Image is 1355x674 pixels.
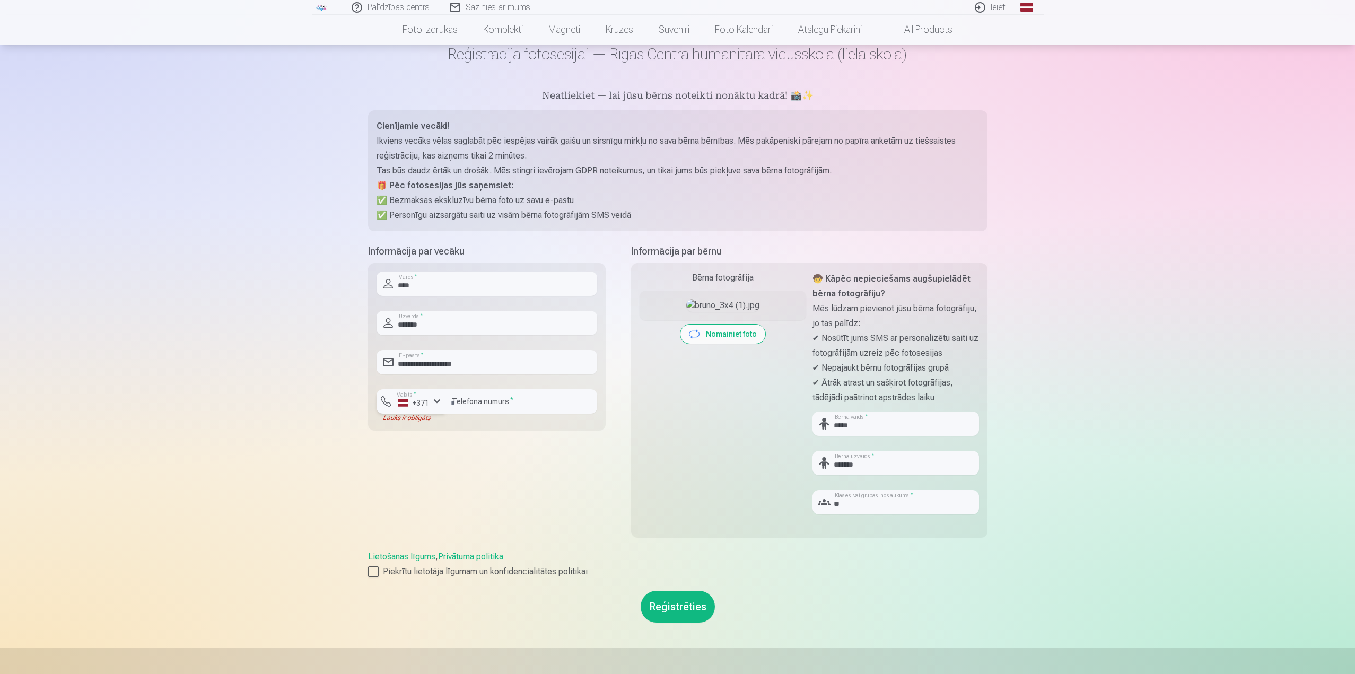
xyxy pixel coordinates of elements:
[536,15,593,45] a: Magnēti
[640,272,806,284] div: Bērna fotogrāfija
[316,4,328,11] img: /fa1
[812,301,979,331] p: Mēs lūdzam pievienot jūsu bērna fotogrāfiju, jo tas palīdz:
[390,15,470,45] a: Foto izdrukas
[368,89,987,104] h5: Neatliekiet — lai jūsu bērns noteikti nonāktu kadrā! 📸✨
[686,299,759,312] img: bruno_3x4 (1).jpg
[377,163,979,178] p: Tas būs daudz ērtāk un drošāk. Mēs stingri ievērojam GDPR noteikumus, un tikai jums būs piekļuve ...
[368,244,606,259] h5: Informācija par vecāku
[377,208,979,223] p: ✅ Personīgu aizsargātu saiti uz visām bērna fotogrāfijām SMS veidā
[812,361,979,375] p: ✔ Nepajaukt bērnu fotogrāfijas grupā
[875,15,965,45] a: All products
[377,180,513,190] strong: 🎁 Pēc fotosesijas jūs saņemsiet:
[470,15,536,45] a: Komplekti
[702,15,785,45] a: Foto kalendāri
[377,193,979,208] p: ✅ Bezmaksas ekskluzīvu bērna foto uz savu e-pastu
[812,375,979,405] p: ✔ Ātrāk atrast un sašķirot fotogrāfijas, tādējādi paātrinot apstrādes laiku
[377,389,445,414] button: Valsts*+371
[812,331,979,361] p: ✔ Nosūtīt jums SMS ar personalizētu saiti uz fotogrāfijām uzreiz pēc fotosesijas
[394,391,419,399] label: Valsts
[377,121,449,131] strong: Cienījamie vecāki!
[641,591,715,623] button: Reģistrēties
[646,15,702,45] a: Suvenīri
[368,45,987,64] h1: Reģistrācija fotosesijai — Rīgas Centra humanitārā vidusskola (lielā skola)
[785,15,875,45] a: Atslēgu piekariņi
[377,134,979,163] p: Ikviens vecāks vēlas saglabāt pēc iespējas vairāk gaišu un sirsnīgu mirkļu no sava bērna bērnības...
[368,550,987,578] div: ,
[398,398,430,408] div: +371
[631,244,987,259] h5: Informācija par bērnu
[438,552,503,562] a: Privātuma politika
[368,565,987,578] label: Piekrītu lietotāja līgumam un konfidencialitātes politikai
[593,15,646,45] a: Krūzes
[368,552,435,562] a: Lietošanas līgums
[377,414,445,422] div: Lauks ir obligāts
[812,274,971,299] strong: 🧒 Kāpēc nepieciešams augšupielādēt bērna fotogrāfiju?
[680,325,765,344] button: Nomainiet foto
